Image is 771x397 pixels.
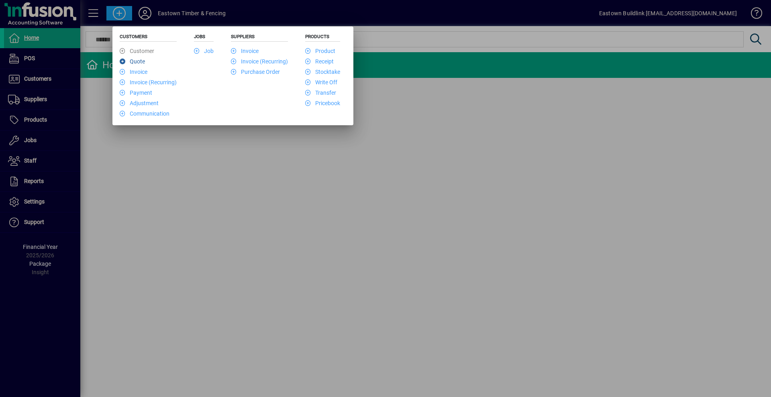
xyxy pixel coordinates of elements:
[305,90,336,96] a: Transfer
[305,79,337,86] a: Write Off
[120,34,177,42] h5: Customers
[231,69,280,75] a: Purchase Order
[120,110,169,117] a: Communication
[305,58,334,65] a: Receipt
[120,100,159,106] a: Adjustment
[194,34,214,42] h5: Jobs
[305,34,340,42] h5: Products
[120,79,177,86] a: Invoice (Recurring)
[231,34,288,42] h5: Suppliers
[120,58,145,65] a: Quote
[231,48,259,54] a: Invoice
[120,90,152,96] a: Payment
[231,58,288,65] a: Invoice (Recurring)
[120,69,147,75] a: Invoice
[305,100,340,106] a: Pricebook
[305,69,340,75] a: Stocktake
[305,48,335,54] a: Product
[194,48,214,54] a: Job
